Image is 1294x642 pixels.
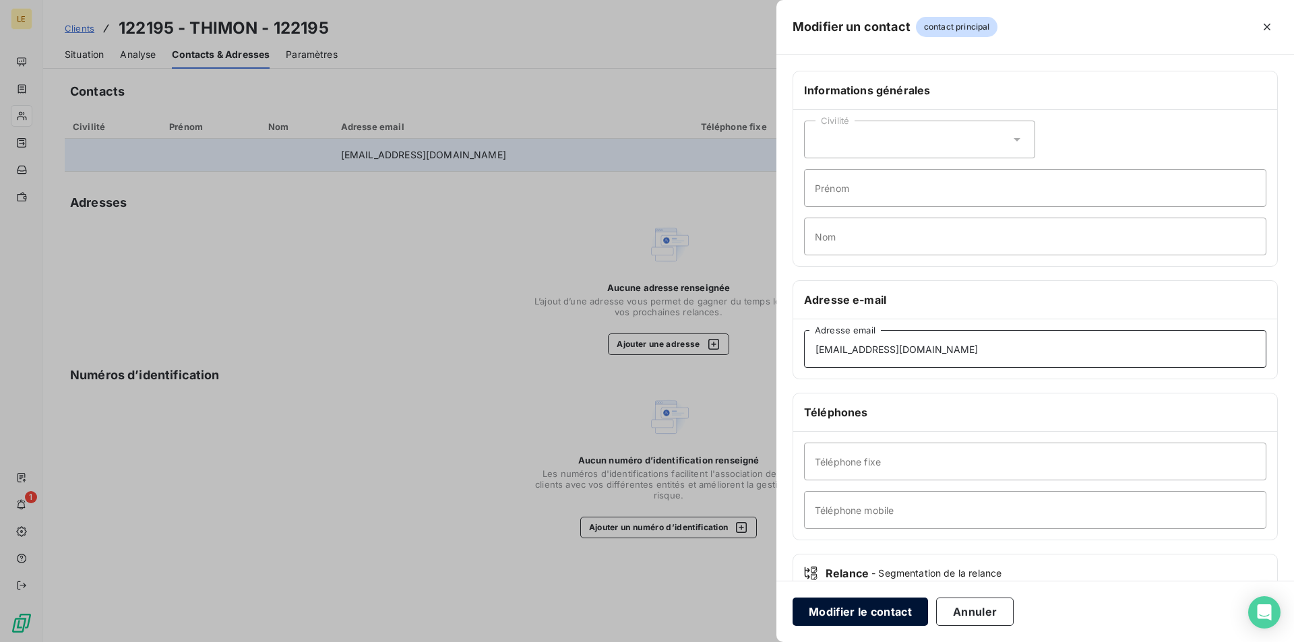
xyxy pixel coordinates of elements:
input: placeholder [804,491,1266,529]
span: - Segmentation de la relance [871,567,1002,580]
input: placeholder [804,169,1266,207]
h6: Téléphones [804,404,1266,420]
h5: Modifier un contact [793,18,911,36]
input: placeholder [804,330,1266,368]
h6: Adresse e-mail [804,292,1266,308]
button: Modifier le contact [793,598,928,626]
div: Open Intercom Messenger [1248,596,1281,629]
span: contact principal [916,17,998,37]
input: placeholder [804,218,1266,255]
button: Annuler [936,598,1014,626]
h6: Informations générales [804,82,1266,98]
div: Relance [804,565,1266,581]
input: placeholder [804,443,1266,480]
